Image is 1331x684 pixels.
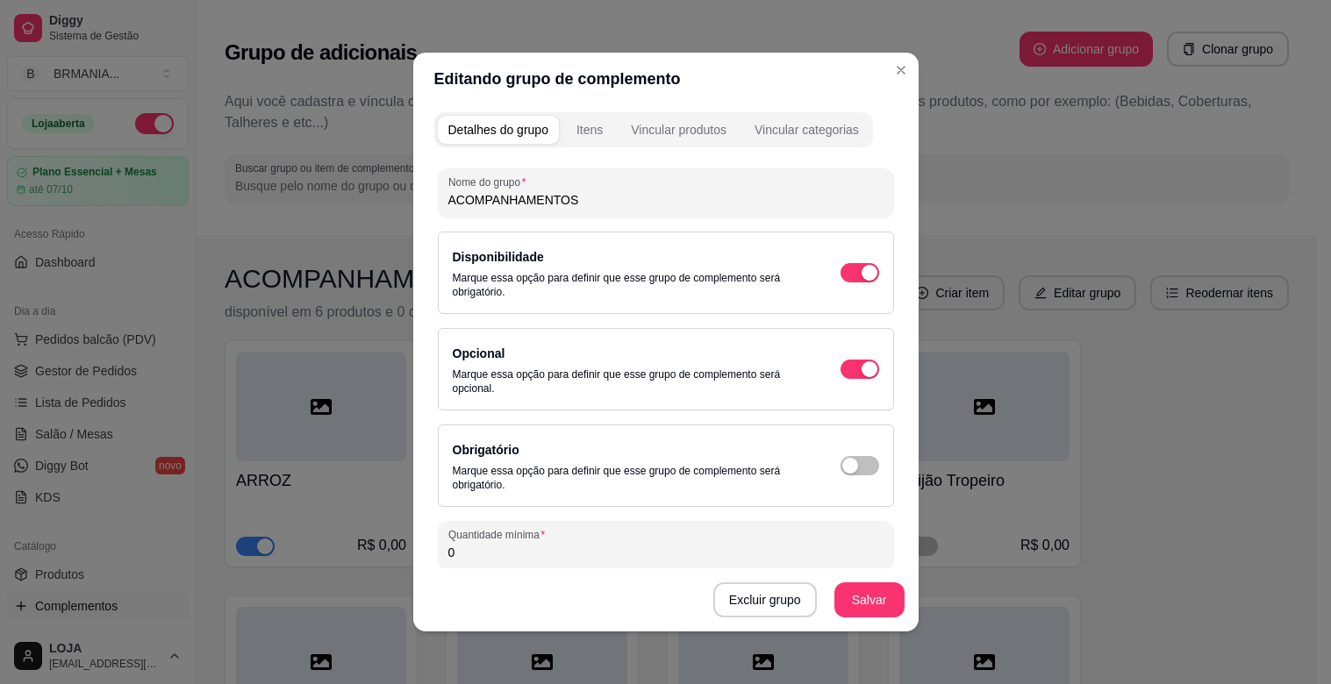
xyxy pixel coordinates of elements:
[453,346,505,360] label: Opcional
[453,250,544,264] label: Disponibilidade
[887,56,915,84] button: Close
[448,175,532,189] label: Nome do grupo
[834,582,905,617] button: Salvar
[434,112,898,147] div: complement-group
[448,544,884,561] input: Quantidade mínima
[448,527,551,542] label: Quantidade mínima
[453,443,519,457] label: Obrigatório
[448,191,884,209] input: Nome do grupo
[755,121,859,139] div: Vincular categorias
[576,121,603,139] div: Itens
[448,121,548,139] div: Detalhes do grupo
[453,367,805,395] p: Marque essa opção para definir que esse grupo de complemento será opcional.
[413,53,919,105] header: Editando grupo de complemento
[631,121,726,139] div: Vincular produtos
[434,112,873,147] div: complement-group
[713,582,817,617] button: Excluir grupo
[453,271,805,299] p: Marque essa opção para definir que esse grupo de complemento será obrigatório.
[453,464,805,492] p: Marque essa opção para definir que esse grupo de complemento será obrigatório.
